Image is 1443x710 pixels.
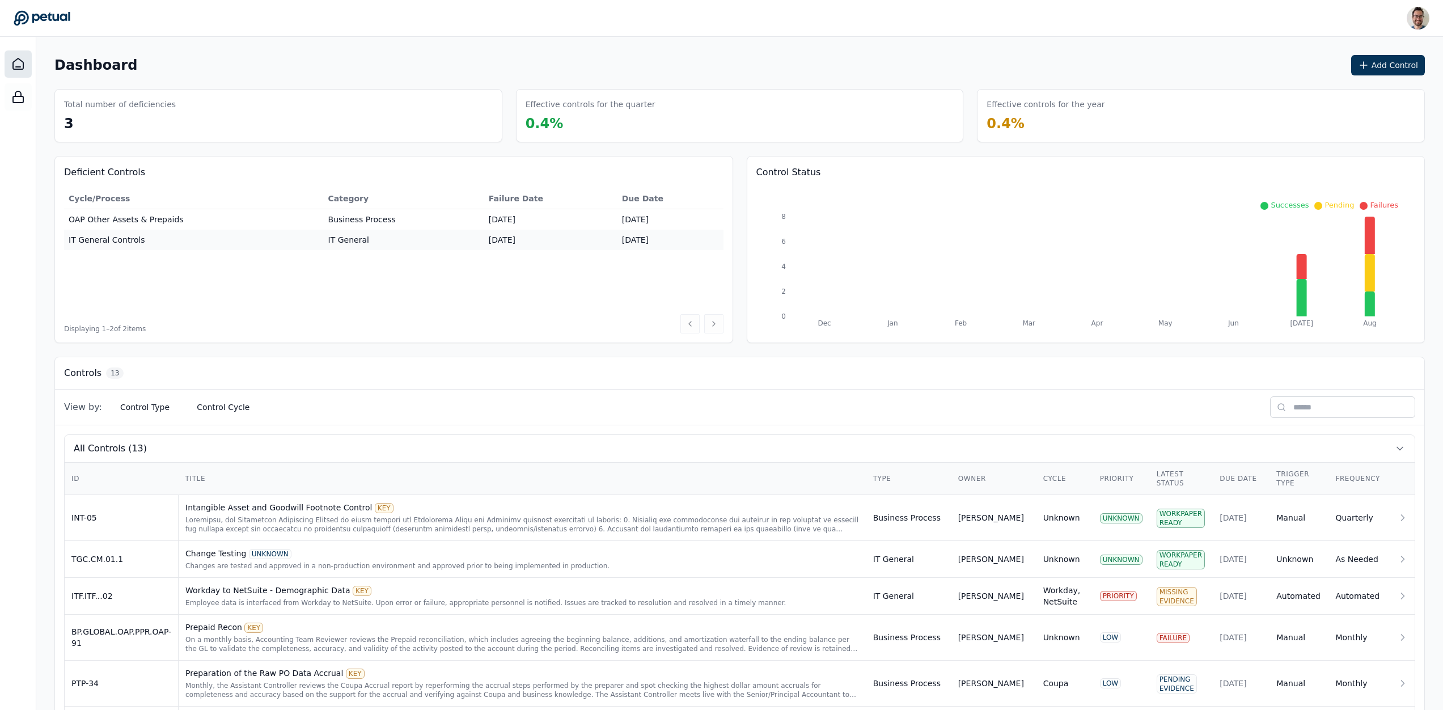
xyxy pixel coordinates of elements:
th: Priority [1093,463,1150,495]
td: Business Process [324,209,484,230]
h3: Effective controls for the year [987,99,1105,110]
td: Unknown [1269,541,1328,578]
th: Frequency [1328,463,1395,495]
tspan: Dec [818,319,831,327]
td: IT General [866,578,951,615]
div: Unknown [1043,553,1080,565]
div: [PERSON_NAME] [958,590,1024,602]
div: UNKNOWN [1100,555,1142,565]
button: Control Type [111,397,179,417]
td: Business Process [866,495,951,541]
td: OAP Other Assets & Prepaids [64,209,324,230]
tspan: 6 [781,238,786,246]
td: Business Process [866,661,951,707]
div: Quarterly, the Functional Accounting Manager or above reviews the Intangible Asset and Goodwill f... [185,515,860,534]
div: LOW [1100,678,1122,688]
div: On a monthly basis, Accounting Team Reviewer reviews the Prepaid reconciliation, which includes a... [185,635,860,653]
td: Automated [1328,578,1395,615]
td: INT-05 [65,495,179,541]
div: Failure [1157,633,1190,643]
th: Type [866,463,951,495]
td: [DATE] [617,230,723,250]
tspan: Jan [887,319,898,327]
tspan: Apr [1091,319,1103,327]
td: PTP-34 [65,661,179,707]
div: [DATE] [1220,553,1263,565]
div: Unknown [1043,632,1080,643]
div: UNKNOWN [1100,513,1142,523]
div: KEY [353,586,371,596]
div: Intangible Asset and Goodwill Footnote Control [185,502,860,513]
span: Failures [1370,201,1398,209]
td: TGC.CM.01.1 [65,541,179,578]
td: Manual [1269,661,1328,707]
tspan: [DATE] [1290,319,1313,327]
td: BP.GLOBAL.OAP.PPR.OAP-91 [65,615,179,661]
div: Change Testing [185,548,860,559]
th: Failure Date [484,188,617,209]
button: Add Control [1351,55,1425,75]
th: Owner [951,463,1036,495]
td: IT General Controls [64,230,324,250]
div: KEY [346,669,365,679]
td: Manual [1269,615,1328,661]
h3: Effective controls for the quarter [526,99,655,110]
div: [DATE] [1220,590,1263,602]
td: IT General [866,541,951,578]
button: All Controls (13) [65,435,1415,462]
th: Cycle/Process [64,188,324,209]
div: [DATE] [1220,632,1263,643]
span: Displaying 1– 2 of 2 items [64,324,146,333]
span: All Controls (13) [74,442,147,455]
div: KEY [244,623,263,633]
tspan: 0 [781,312,786,320]
div: KEY [375,503,393,513]
tspan: 4 [781,263,786,271]
a: SOC [5,83,32,111]
div: Prepaid Recon [185,622,860,633]
th: Category [324,188,484,209]
span: View by: [64,400,102,414]
div: [DATE] [1220,678,1263,689]
span: 3 [64,116,74,132]
tspan: Feb [955,319,967,327]
tspan: Aug [1363,319,1376,327]
div: Workpaper Ready [1157,550,1205,569]
tspan: May [1158,319,1173,327]
div: [PERSON_NAME] [958,678,1024,689]
td: Monthly [1328,615,1395,661]
td: ITF.ITF...02 [65,578,179,615]
div: PRIORITY [1100,591,1137,601]
th: ID [65,463,179,495]
tspan: 8 [781,213,786,221]
h3: Deficient Controls [64,166,723,179]
a: Dashboard [5,50,32,78]
th: Trigger Type [1269,463,1328,495]
td: IT General [324,230,484,250]
div: [PERSON_NAME] [958,553,1024,565]
td: Quarterly [1328,495,1395,541]
tspan: Mar [1022,319,1035,327]
div: LOW [1100,632,1122,643]
div: UNKNOWN [249,549,291,559]
tspan: Jun [1228,319,1239,327]
img: Eliot Walker [1407,7,1429,29]
div: Monthly, the Assistant Controller reviews the Coupa Accrual report by reperforming the accrual st... [185,681,860,699]
h3: Total number of deficiencies [64,99,176,110]
div: Workday to NetSuite - Demographic Data [185,585,860,596]
th: Due Date [1213,463,1269,495]
div: [DATE] [1220,512,1263,523]
button: Control Cycle [188,397,259,417]
span: 0.4 % [526,116,564,132]
span: 0.4 % [987,116,1025,132]
div: Missing Evidence [1157,587,1197,606]
td: [DATE] [617,209,723,230]
h3: Control Status [756,166,1416,179]
td: [DATE] [484,209,617,230]
span: Pending [1324,201,1354,209]
div: [PERSON_NAME] [958,512,1024,523]
div: Pending Evidence [1157,674,1197,694]
div: Workday, NetSuite [1043,585,1086,607]
tspan: 2 [781,288,786,295]
td: Business Process [866,615,951,661]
